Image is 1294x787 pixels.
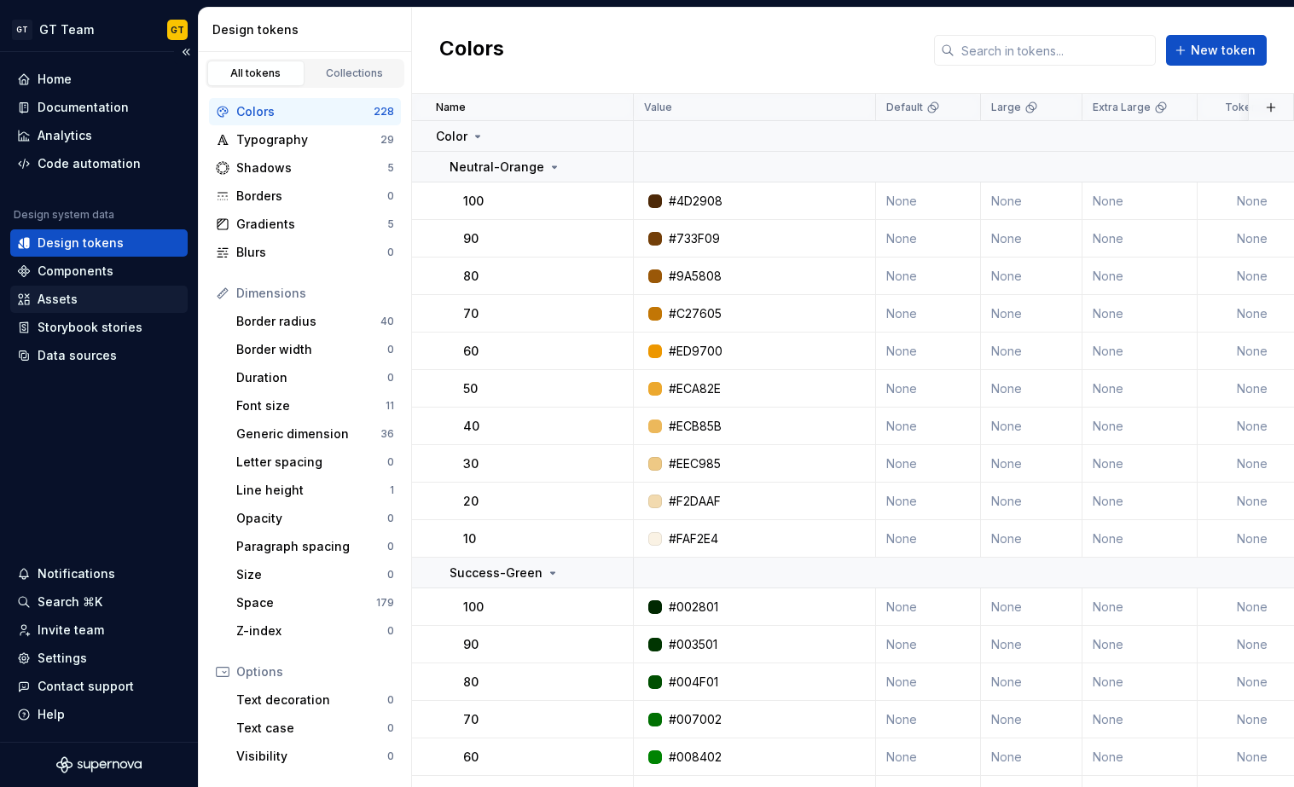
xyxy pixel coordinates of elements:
[229,617,401,645] a: Z-index0
[1225,101,1276,114] p: Token set
[1082,588,1198,626] td: None
[38,127,92,144] div: Analytics
[236,216,387,233] div: Gradients
[463,455,479,472] p: 30
[38,234,124,252] div: Design tokens
[236,188,387,205] div: Borders
[312,67,397,80] div: Collections
[669,380,721,397] div: #ECA82E
[10,673,188,700] button: Contact support
[669,455,721,472] div: #EEC985
[387,721,394,735] div: 0
[463,380,478,397] p: 50
[1082,408,1198,445] td: None
[3,11,194,48] button: GTGT TeamGT
[236,397,386,414] div: Font size
[236,692,387,709] div: Text decoration
[876,520,981,558] td: None
[981,520,1082,558] td: None
[236,285,394,302] div: Dimensions
[981,663,1082,701] td: None
[12,20,32,40] div: GT
[380,427,394,441] div: 36
[10,560,188,587] button: Notifications
[1082,182,1198,220] td: None
[1082,701,1198,738] td: None
[669,674,718,691] div: #004F01
[10,66,188,93] a: Home
[380,133,394,147] div: 29
[229,533,401,560] a: Paragraph spacing0
[1082,626,1198,663] td: None
[212,21,404,38] div: Design tokens
[10,314,188,341] a: Storybook stories
[669,230,720,247] div: #733F09
[387,624,394,638] div: 0
[463,599,484,616] p: 100
[38,565,115,582] div: Notifications
[669,193,722,210] div: #4D2908
[229,336,401,363] a: Border width0
[10,150,188,177] a: Code automation
[171,23,184,37] div: GT
[236,538,387,555] div: Paragraph spacing
[1082,738,1198,776] td: None
[981,445,1082,483] td: None
[1082,483,1198,520] td: None
[387,217,394,231] div: 5
[236,454,387,471] div: Letter spacing
[886,101,923,114] p: Default
[209,182,401,210] a: Borders0
[463,749,479,766] p: 60
[1082,520,1198,558] td: None
[236,103,374,120] div: Colors
[1082,370,1198,408] td: None
[56,756,142,773] svg: Supernova Logo
[386,399,394,413] div: 11
[10,258,188,285] a: Components
[1082,258,1198,295] td: None
[876,663,981,701] td: None
[669,493,721,510] div: #F2DAAF
[209,154,401,182] a: Shadows5
[876,408,981,445] td: None
[213,67,299,80] div: All tokens
[876,333,981,370] td: None
[463,418,479,435] p: 40
[955,35,1156,66] input: Search in tokens...
[981,182,1082,220] td: None
[39,21,94,38] div: GT Team
[38,263,113,280] div: Components
[229,420,401,448] a: Generic dimension36
[387,749,394,763] div: 0
[229,392,401,420] a: Font size11
[38,99,129,116] div: Documentation
[450,159,544,176] p: Neutral-Orange
[387,161,394,175] div: 5
[876,738,981,776] td: None
[10,342,188,369] a: Data sources
[1082,220,1198,258] td: None
[229,477,401,504] a: Line height1
[669,711,722,728] div: #007002
[436,128,467,145] p: Color
[991,101,1021,114] p: Large
[10,588,188,616] button: Search ⌘K
[1082,295,1198,333] td: None
[387,189,394,203] div: 0
[374,105,394,119] div: 228
[376,596,394,610] div: 179
[229,364,401,391] a: Duration0
[236,510,387,527] div: Opacity
[387,512,394,525] div: 0
[1082,663,1198,701] td: None
[236,425,380,443] div: Generic dimension
[876,588,981,626] td: None
[10,94,188,121] a: Documentation
[387,343,394,356] div: 0
[38,319,142,336] div: Storybook stories
[669,530,718,547] div: #FAF2E4
[450,564,543,582] p: Success-Green
[236,369,387,386] div: Duration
